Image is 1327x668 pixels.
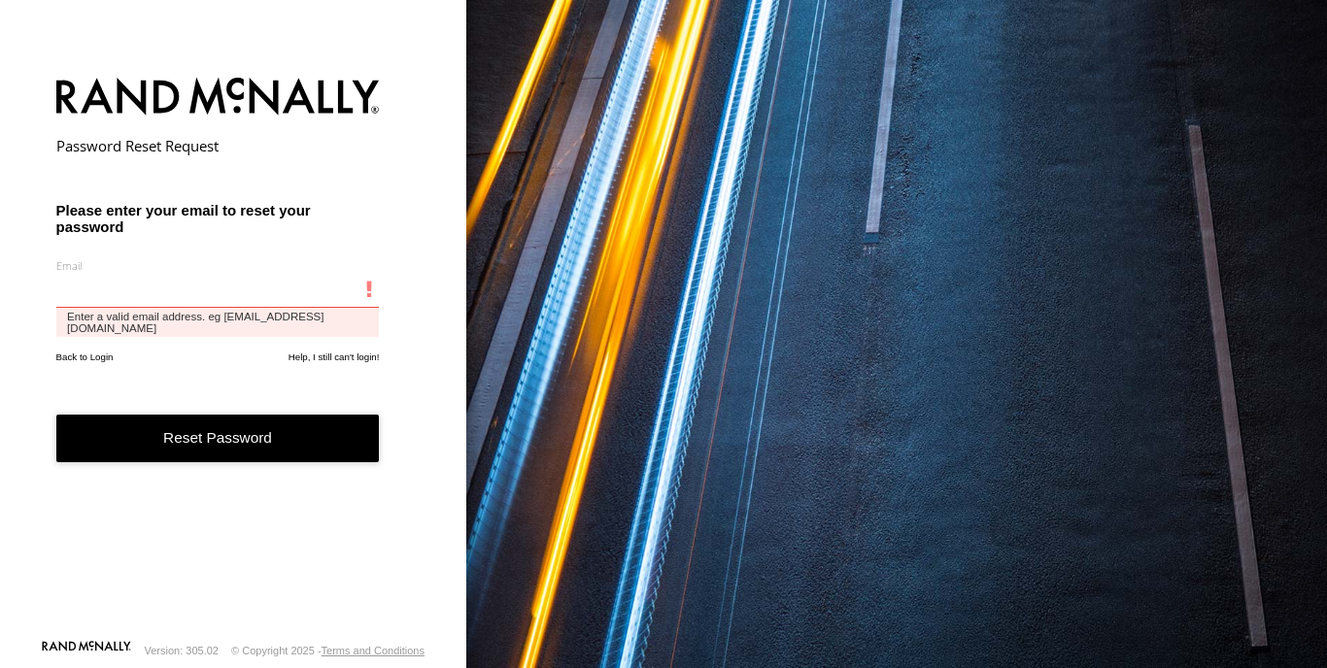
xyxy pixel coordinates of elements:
div: Version: 305.02 [145,645,219,656]
h3: Please enter your email to reset your password [56,202,380,235]
img: Rand McNally [56,74,380,123]
a: Back to Login [56,351,114,362]
a: Visit our Website [42,641,131,660]
a: Terms and Conditions [322,645,425,656]
a: Help, I still can't login! [289,351,380,362]
label: Email [56,258,380,273]
label: Enter a valid email address. eg [EMAIL_ADDRESS][DOMAIN_NAME] [56,308,380,338]
button: Reset Password [56,415,380,462]
div: © Copyright 2025 - [231,645,425,656]
h2: Password Reset Request [56,136,380,155]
